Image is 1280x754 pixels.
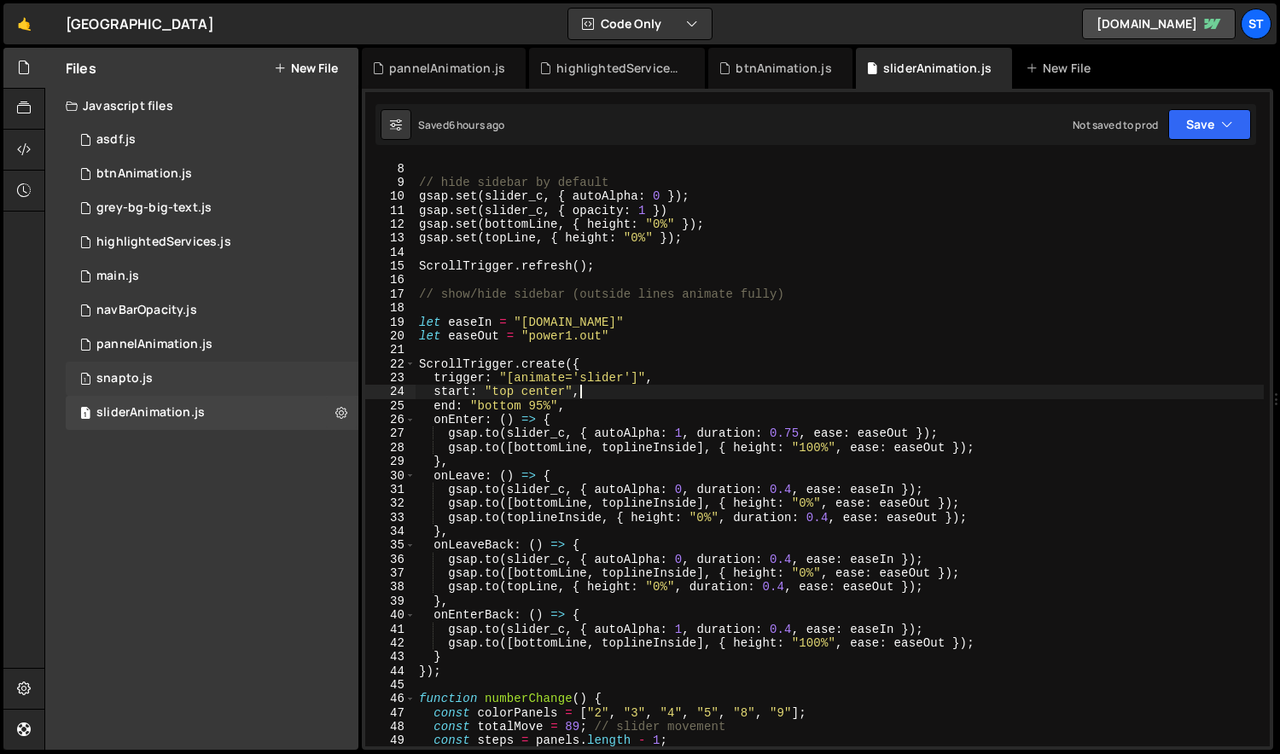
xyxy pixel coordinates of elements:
div: highlightedServices.js [556,60,684,77]
div: 44 [365,664,416,678]
div: Saved [418,118,505,132]
div: 30 [365,469,416,483]
div: 21 [365,343,416,357]
div: 22 [365,357,416,371]
div: 16 [365,273,416,287]
div: 16620/45285.js [66,396,358,430]
div: 48 [365,720,416,734]
div: sliderAnimation.js [96,405,205,420]
div: 33 [365,511,416,525]
div: btnAnimation.js [736,60,831,77]
div: 25 [365,399,416,413]
div: 34 [365,525,416,538]
div: 16620/45296.js [66,293,358,328]
div: pannelAnimation.js [96,337,212,352]
div: 49 [365,734,416,747]
div: highlightedServices.js [96,235,231,250]
a: 🤙 [3,3,45,44]
div: 11 [365,204,416,217]
button: New File [274,61,338,75]
div: 46 [365,692,416,705]
div: 28 [365,441,416,455]
div: 24 [365,385,416,398]
div: 13 [365,231,416,245]
span: 1 [80,408,90,421]
div: 14 [365,246,416,259]
span: 1 [80,374,90,387]
div: 16620/45662.js [66,225,358,259]
div: main.js [96,269,139,284]
div: 43 [365,650,416,664]
div: 23 [365,371,416,385]
div: 8 [365,162,416,176]
a: [DOMAIN_NAME] [1082,9,1236,39]
div: navBarOpacity.js [96,303,197,318]
div: 10 [365,189,416,203]
div: 16620/45290.js [66,328,358,362]
a: St [1241,9,1271,39]
div: 18 [365,301,416,315]
div: pannelAnimation.js [389,60,505,77]
div: 16620/45387.js [66,157,358,191]
div: 29 [365,455,416,468]
div: 15 [365,259,416,273]
div: 27 [365,426,416,440]
div: 31 [365,483,416,496]
div: 16620/45283.js [66,191,358,225]
div: [GEOGRAPHIC_DATA] [66,14,214,34]
div: 39 [365,594,416,608]
div: 16620/45392.js [66,259,358,293]
div: 38 [365,580,416,594]
div: 16620/45274.js [66,362,358,396]
div: asdf.js [96,132,136,148]
button: Code Only [568,9,712,39]
div: 12 [365,217,416,231]
div: 32 [365,496,416,510]
div: 16620/45281.js [66,123,358,157]
div: btnAnimation.js [96,166,192,182]
div: 40 [365,608,416,622]
div: Not saved to prod [1073,118,1158,132]
div: snapto.js [96,371,153,386]
div: Javascript files [45,89,358,123]
div: 45 [365,678,416,692]
div: 26 [365,413,416,426]
div: 42 [365,636,416,650]
div: 36 [365,553,416,566]
div: 20 [365,329,416,343]
div: 9 [365,176,416,189]
div: 19 [365,316,416,329]
div: 35 [365,538,416,552]
div: grey-bg-big-text.js [96,200,212,216]
button: Save [1168,109,1251,140]
div: New File [1026,60,1097,77]
div: 6 hours ago [449,118,505,132]
div: 41 [365,623,416,636]
div: sliderAnimation.js [883,60,992,77]
h2: Files [66,59,96,78]
div: 47 [365,706,416,720]
div: 17 [365,287,416,301]
div: 37 [365,566,416,580]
